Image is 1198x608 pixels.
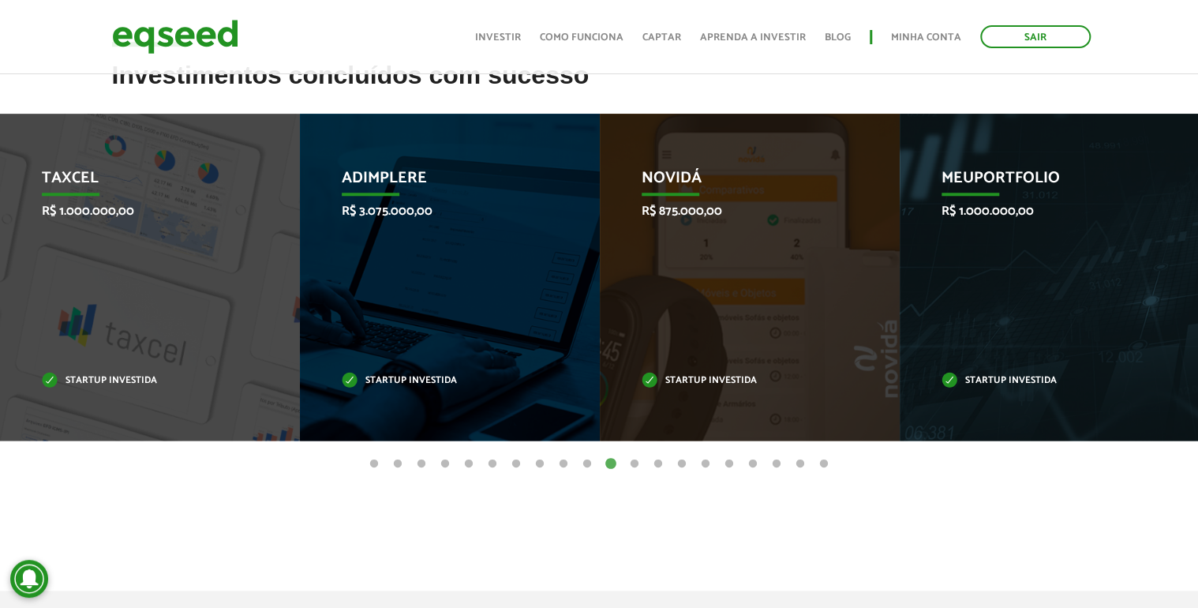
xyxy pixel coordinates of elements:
p: R$ 1.000.000,00 [42,204,235,219]
a: Sair [980,25,1091,48]
button: 3 of 20 [414,456,429,472]
button: 15 of 20 [698,456,713,472]
button: 16 of 20 [721,456,737,472]
button: 20 of 20 [816,456,832,472]
button: 14 of 20 [674,456,690,472]
button: 4 of 20 [437,456,453,472]
button: 7 of 20 [508,456,524,472]
button: 12 of 20 [627,456,642,472]
button: 19 of 20 [792,456,808,472]
p: Adimplere [342,169,535,196]
p: R$ 1.000.000,00 [942,204,1135,219]
p: R$ 875.000,00 [642,204,835,219]
a: Aprenda a investir [700,32,806,43]
p: MeuPortfolio [942,169,1135,196]
h2: Investimentos concluídos com sucesso [112,62,1087,113]
img: EqSeed [112,16,238,58]
a: Captar [642,32,681,43]
p: Startup investida [942,377,1135,385]
p: R$ 3.075.000,00 [342,204,535,219]
p: Startup investida [642,377,835,385]
button: 5 of 20 [461,456,477,472]
p: Startup investida [42,377,235,385]
a: Como funciona [540,32,623,43]
button: 6 of 20 [485,456,500,472]
p: Novidá [642,169,835,196]
a: Investir [475,32,521,43]
button: 17 of 20 [745,456,761,472]
button: 10 of 20 [579,456,595,472]
button: 2 of 20 [390,456,406,472]
button: 13 of 20 [650,456,666,472]
a: Minha conta [891,32,961,43]
a: Blog [825,32,851,43]
p: Taxcel [42,169,235,196]
button: 8 of 20 [532,456,548,472]
button: 1 of 20 [366,456,382,472]
button: 9 of 20 [556,456,571,472]
button: 18 of 20 [769,456,784,472]
button: 11 of 20 [603,456,619,472]
p: Startup investida [342,377,535,385]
